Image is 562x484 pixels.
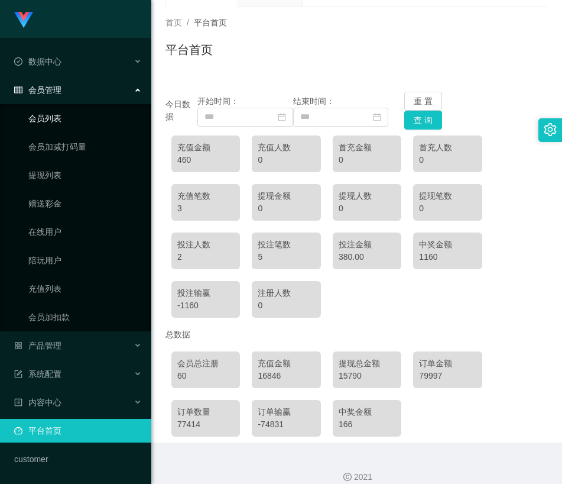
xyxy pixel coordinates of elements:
div: 77414 [177,418,234,431]
span: 开始时间： [197,96,239,106]
a: 会员加扣款 [28,305,142,329]
h1: 平台首页 [165,41,213,59]
button: 重 置 [404,92,442,111]
div: 投注金额 [339,238,395,251]
div: 60 [177,370,234,382]
span: 平台首页 [194,18,227,27]
div: 460 [177,154,234,166]
div: 首充人数 [419,141,476,154]
i: 图标: calendar [278,113,286,121]
div: 订单输赢 [258,406,314,418]
div: 投注输赢 [177,287,234,299]
div: 0 [419,154,476,166]
button: 查 询 [404,111,442,130]
div: 投注笔数 [258,238,314,251]
div: 充值人数 [258,141,314,154]
span: 结束时间： [293,96,334,106]
div: 166 [339,418,395,431]
div: 0 [339,154,395,166]
a: 提现列表 [28,163,142,187]
div: 订单数量 [177,406,234,418]
div: 15790 [339,370,395,382]
span: 数据中心 [14,57,61,66]
i: 图标: form [14,370,22,378]
div: 1160 [419,251,476,263]
span: 产品管理 [14,341,61,350]
div: 会员总注册 [177,357,234,370]
div: 充值金额 [258,357,314,370]
a: 会员加减打码量 [28,135,142,159]
div: 提现金额 [258,190,314,202]
i: 图标: profile [14,398,22,406]
a: 赠送彩金 [28,192,142,215]
div: 提现总金额 [339,357,395,370]
a: 充值列表 [28,277,142,301]
i: 图标: table [14,86,22,94]
div: 中奖金额 [419,238,476,251]
div: 3 [177,202,234,215]
div: 0 [258,299,314,312]
span: / [187,18,189,27]
span: 首页 [165,18,182,27]
div: 0 [258,154,314,166]
div: 16846 [258,370,314,382]
img: logo.9652507e.png [14,12,33,28]
i: 图标: setting [544,123,557,136]
i: 图标: check-circle-o [14,57,22,66]
a: 陪玩用户 [28,249,142,272]
div: 0 [339,202,395,215]
div: -1160 [177,299,234,312]
div: 今日数据 [165,98,197,123]
div: 2021 [161,471,553,483]
div: 充值笔数 [177,190,234,202]
span: 系统配置 [14,369,61,379]
div: 订单金额 [419,357,476,370]
a: customer [14,447,142,471]
div: 总数据 [165,324,548,346]
div: 380.00 [339,251,395,263]
a: 图标: dashboard平台首页 [14,419,142,443]
span: 内容中心 [14,398,61,407]
a: 会员列表 [28,107,142,130]
div: 0 [419,202,476,215]
div: 投注人数 [177,238,234,251]
div: 79997 [419,370,476,382]
a: 在线用户 [28,220,142,244]
div: 2 [177,251,234,263]
i: 图标: appstore-o [14,341,22,350]
i: 图标: calendar [373,113,381,121]
div: 充值金额 [177,141,234,154]
div: 注册人数 [258,287,314,299]
div: 首充金额 [339,141,395,154]
div: 中奖金额 [339,406,395,418]
div: -74831 [258,418,314,431]
div: 提现笔数 [419,190,476,202]
div: 5 [258,251,314,263]
span: 会员管理 [14,85,61,95]
i: 图标: copyright [343,473,352,481]
div: 提现人数 [339,190,395,202]
div: 0 [258,202,314,215]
